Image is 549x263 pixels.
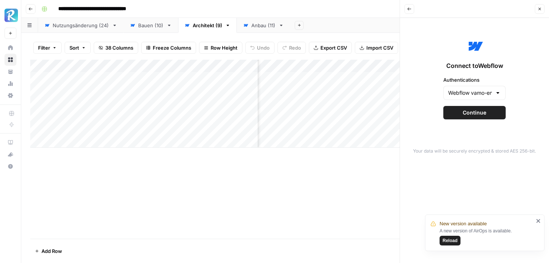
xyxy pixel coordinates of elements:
button: Filter [33,42,62,54]
span: Reload [443,237,457,244]
span: Continue [463,109,486,116]
span: New version available [440,220,487,228]
p: Your data will be securely encrypted & stored AES 256-bit. [404,148,545,154]
a: Nutzungsänderung (24) [38,18,124,33]
span: Connect to Webflow [446,61,503,70]
button: Sort [65,42,91,54]
button: Reload [440,236,460,245]
a: Your Data [4,66,16,78]
button: Freeze Columns [141,42,196,54]
span: Import CSV [366,44,393,51]
button: What's new? [4,148,16,160]
button: Help + Support [4,160,16,172]
span: Redo [289,44,301,51]
button: Workspace: Radyant [4,6,16,25]
a: AirOps Academy [4,137,16,148]
a: Architekt (9) [178,18,237,33]
button: 38 Columns [94,42,138,54]
img: Radyant Logo [4,9,18,22]
input: Webflow vamo-energy [448,89,492,97]
div: Nutzungsänderung (24) [53,22,109,29]
button: Add Row [30,245,66,257]
label: Authentications [443,76,506,84]
div: What's new? [5,149,16,160]
a: Browse [4,54,16,66]
button: Import CSV [355,42,398,54]
span: Undo [257,44,270,51]
a: Bauen (10) [124,18,178,33]
div: Architekt (9) [193,22,222,29]
span: Sort [69,44,79,51]
a: Settings [4,90,16,101]
a: Anbau (11) [237,18,290,33]
button: Continue [443,106,506,119]
a: Home [4,42,16,54]
div: Bauen (10) [138,22,164,29]
span: 38 Columns [105,44,133,51]
button: Row Height [199,42,242,54]
span: Filter [38,44,50,51]
button: Undo [245,42,274,54]
span: Add Row [41,247,62,255]
button: Export CSV [309,42,352,54]
span: Export CSV [320,44,347,51]
button: close [536,218,541,224]
div: A new version of AirOps is available. [440,228,534,245]
button: Redo [277,42,306,54]
a: Usage [4,78,16,90]
div: Anbau (11) [251,22,276,29]
span: Row Height [211,44,238,51]
span: Freeze Columns [153,44,191,51]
